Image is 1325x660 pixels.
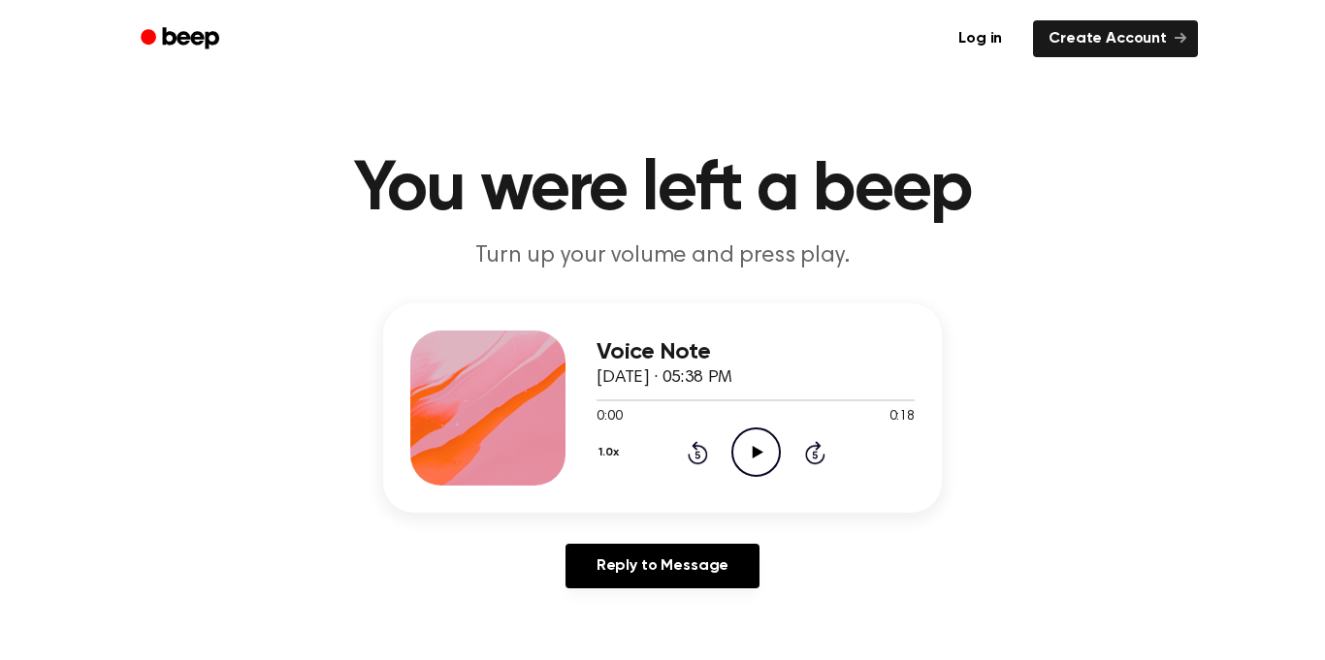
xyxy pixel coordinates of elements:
button: 1.0x [597,436,626,469]
span: 0:00 [597,407,622,427]
h1: You were left a beep [166,155,1159,225]
a: Beep [127,20,237,58]
span: 0:18 [889,407,915,427]
p: Turn up your volume and press play. [290,240,1035,272]
a: Reply to Message [566,544,759,588]
a: Log in [939,16,1021,61]
span: [DATE] · 05:38 PM [597,369,732,387]
a: Create Account [1033,20,1198,57]
h3: Voice Note [597,339,915,365]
